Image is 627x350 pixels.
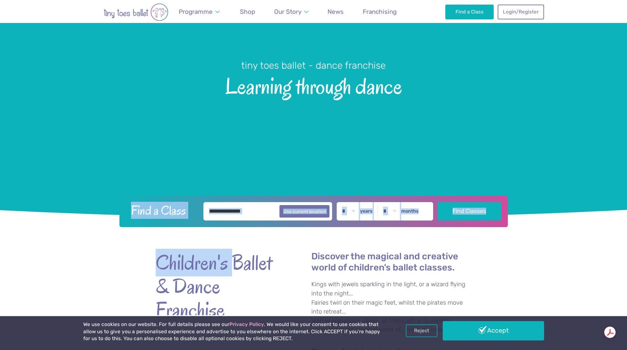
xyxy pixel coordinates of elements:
span: Learning through dance [12,72,615,99]
h2: Find a Class [126,202,199,219]
button: Use current location [279,205,330,218]
a: Franchising [360,4,400,19]
p: We use cookies on our website. For full details please see our . We would like your consent to us... [83,321,383,342]
a: Reject [406,324,437,337]
span: Shop [240,8,255,15]
label: years [360,208,373,214]
label: months [401,208,419,214]
span: News [327,8,344,15]
a: Our Story [271,4,311,19]
span: Franchising [363,8,397,15]
p: Kings with jewels sparkling in the light, or a wizard flying into the night... Fairies twirl on t... [311,280,472,335]
a: Accept [443,321,544,340]
a: News [325,4,347,19]
small: tiny toes ballet - dance franchise [241,60,386,71]
a: Login/Register [498,5,544,19]
strong: Children's Ballet & Dance Franchise [156,251,274,322]
span: Our Story [274,8,301,15]
span: Programme [179,8,213,15]
h2: Discover the magical and creative world of children's ballet classes. [311,251,472,273]
a: Programme [176,4,223,19]
img: tiny toes ballet [83,3,189,21]
button: Find Classes [438,202,501,221]
a: Find a Class [445,5,494,19]
a: Privacy Policy [229,321,264,327]
a: Shop [237,4,258,19]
